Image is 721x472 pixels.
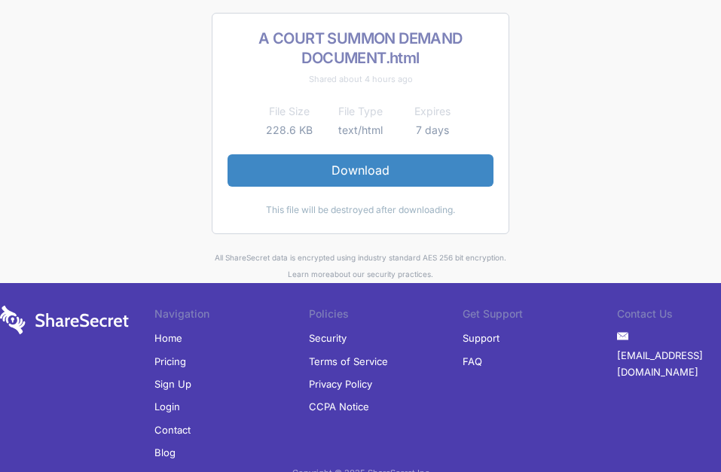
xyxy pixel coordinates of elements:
[154,373,191,395] a: Sign Up
[253,121,325,139] td: 228.6 KB
[396,102,468,120] th: Expires
[228,154,493,186] a: Download
[309,350,388,373] a: Terms of Service
[154,306,309,327] li: Navigation
[154,327,182,349] a: Home
[253,102,325,120] th: File Size
[228,71,493,87] div: Shared about 4 hours ago
[309,306,463,327] li: Policies
[463,306,617,327] li: Get Support
[646,397,703,454] iframe: Drift Widget Chat Controller
[463,350,482,373] a: FAQ
[463,327,500,349] a: Support
[325,102,396,120] th: File Type
[72,249,650,283] div: All ShareSecret data is encrypted using industry standard AES 256 bit encryption. about our secur...
[309,373,372,395] a: Privacy Policy
[154,350,186,373] a: Pricing
[154,419,191,441] a: Contact
[288,269,330,279] a: Learn more
[154,441,176,464] a: Blog
[228,29,493,68] h2: A COURT SUMMON DEMAND DOCUMENT.html
[228,202,493,218] div: This file will be destroyed after downloading.
[154,395,180,418] a: Login
[396,121,468,139] td: 7 days
[309,395,369,418] a: CCPA Notice
[325,121,396,139] td: text/html
[309,327,347,349] a: Security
